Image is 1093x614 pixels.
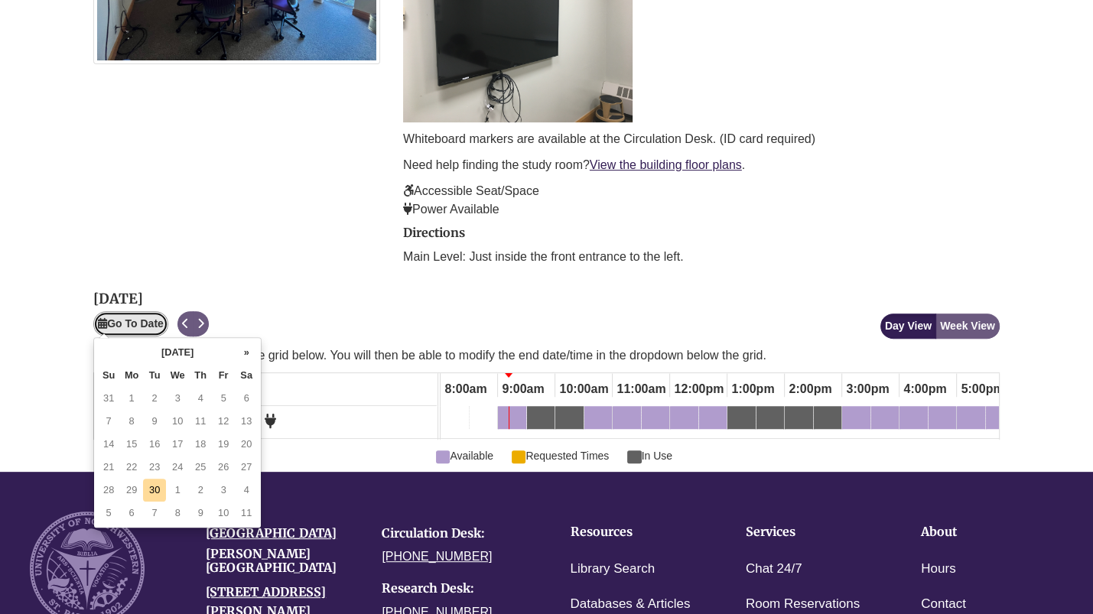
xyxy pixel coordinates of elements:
a: Library Search [570,558,655,580]
a: 2:30pm Tuesday, September 30, 2025 - Study Room 1 - In Use [814,406,841,432]
th: Sa [235,364,258,387]
a: 1:00pm Tuesday, September 30, 2025 - Study Room 1 - In Use [727,406,756,432]
span: Requested Times [512,447,609,464]
th: Th [189,364,212,387]
td: 24 [166,456,189,479]
th: Tu [143,364,166,387]
td: 29 [120,479,143,502]
td: 14 [97,433,120,456]
td: 17 [166,433,189,456]
span: 1:00pm [727,376,778,402]
td: 23 [143,456,166,479]
td: 12 [212,410,235,433]
a: 5:30pm Tuesday, September 30, 2025 - Study Room 1 - Available [986,406,1013,432]
h4: Services [746,525,873,539]
a: 2:00pm Tuesday, September 30, 2025 - Study Room 1 - In Use [785,406,813,432]
td: 7 [97,410,120,433]
td: 16 [143,433,166,456]
td: 31 [97,387,120,410]
a: 3:30pm Tuesday, September 30, 2025 - Study Room 1 - Available [871,406,899,432]
a: 1:30pm Tuesday, September 30, 2025 - Study Room 1 - In Use [756,406,784,432]
span: 9:00am [498,376,548,402]
button: Go To Date [93,311,168,336]
td: 21 [97,456,120,479]
a: 10:00am Tuesday, September 30, 2025 - Study Room 1 - In Use [555,406,584,432]
td: 6 [120,502,143,525]
td: 9 [189,502,212,525]
th: » [235,341,258,364]
span: 11:00am [613,376,669,402]
td: 19 [212,433,235,456]
th: Mo [120,364,143,387]
span: 2:00pm [785,376,835,402]
span: Available [436,447,493,464]
a: [GEOGRAPHIC_DATA] [206,525,337,541]
td: 2 [189,479,212,502]
p: Main Level: Just inside the front entrance to the left. [403,248,1000,266]
th: Fr [212,364,235,387]
h4: Research Desk: [382,582,535,596]
a: 11:00am Tuesday, September 30, 2025 - Study Room 1 - Available [613,406,641,432]
a: View the building floor plans [590,158,742,171]
a: 4:00pm Tuesday, September 30, 2025 - Study Room 1 - Available [899,406,928,432]
a: Hours [921,558,955,580]
h4: Circulation Desk: [382,527,535,541]
a: 10:30am Tuesday, September 30, 2025 - Study Room 1 - Available [584,406,612,432]
td: 11 [235,502,258,525]
td: 3 [212,479,235,502]
td: 10 [166,410,189,433]
span: In Use [627,447,672,464]
td: 20 [235,433,258,456]
a: [PHONE_NUMBER] [382,550,492,563]
td: 28 [97,479,120,502]
h4: [PERSON_NAME][GEOGRAPHIC_DATA] [206,547,359,574]
span: 12:00pm [670,376,727,402]
a: 5:00pm Tuesday, September 30, 2025 - Study Room 1 - Available [957,406,985,432]
td: 22 [120,456,143,479]
a: Chat 24/7 [746,558,802,580]
div: directions [403,226,1000,266]
h2: Directions [403,226,1000,240]
a: 12:00pm Tuesday, September 30, 2025 - Study Room 1 - Available [670,406,698,432]
td: 27 [235,456,258,479]
td: 7 [143,502,166,525]
button: Previous [177,311,194,336]
span: 10:00am [555,376,612,402]
button: Week View [935,313,1000,339]
a: 9:00am Tuesday, September 30, 2025 - Study Room 1 - Available [498,406,526,432]
a: 4:30pm Tuesday, September 30, 2025 - Study Room 1 - Available [929,406,956,432]
p: First select a start time from the grid below. You will then be able to modify the end date/time ... [93,346,1000,365]
td: 13 [235,410,258,433]
h2: [DATE] [93,291,209,307]
span: 5:00pm [957,376,1007,402]
button: Day View [880,313,936,339]
td: 25 [189,456,212,479]
a: 12:30pm Tuesday, September 30, 2025 - Study Room 1 - Available [699,406,727,432]
th: Su [97,364,120,387]
td: 5 [212,387,235,410]
td: 4 [189,387,212,410]
p: Accessible Seat/Space Power Available [403,182,1000,219]
td: 30 [143,479,166,502]
td: 11 [189,410,212,433]
td: 1 [120,387,143,410]
td: 15 [120,433,143,456]
td: 8 [166,502,189,525]
a: 9:30am Tuesday, September 30, 2025 - Study Room 1 - In Use [527,406,555,432]
h4: About [921,525,1049,539]
td: 1 [166,479,189,502]
td: 8 [120,410,143,433]
p: Whiteboard markers are available at the Circulation Desk. (ID card required) [403,130,1000,148]
td: 5 [97,502,120,525]
td: 2 [143,387,166,410]
button: Next [193,311,209,336]
h4: Resources [570,525,698,539]
td: 10 [212,502,235,525]
th: [DATE] [120,341,235,364]
td: 4 [235,479,258,502]
td: 3 [166,387,189,410]
a: 11:30am Tuesday, September 30, 2025 - Study Room 1 - Available [642,406,669,432]
span: 4:00pm [899,376,950,402]
span: 8:00am [441,376,490,402]
td: 9 [143,410,166,433]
